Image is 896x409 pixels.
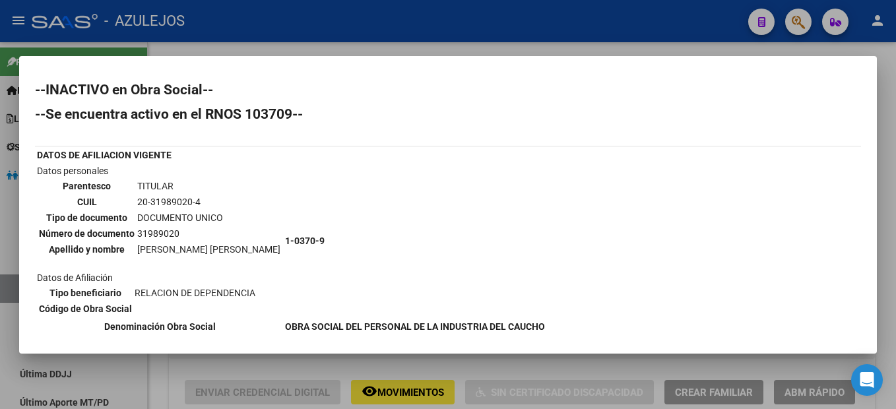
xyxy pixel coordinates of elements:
th: Apellido y nombre [38,242,135,257]
td: Datos personales Datos de Afiliación [36,164,283,318]
th: Código de Obra Social [38,301,133,316]
h2: --Se encuentra activo en el RNOS 103709-- [35,108,861,121]
th: Número de documento [38,226,135,241]
h2: --INACTIVO en Obra Social-- [35,83,861,96]
th: Tipo beneficiario [38,286,133,300]
b: DATOS DE AFILIACION VIGENTE [37,150,172,160]
td: 31989020 [137,226,281,241]
th: Tipo de documento [38,210,135,225]
td: RELACION DE DEPENDENCIA [134,286,256,300]
td: TITULAR [137,179,281,193]
td: 20-31989020-4 [137,195,281,209]
b: 1-0370-9 [285,236,325,246]
b: OBRA SOCIAL DEL PERSONAL DE LA INDUSTRIA DEL CAUCHO [285,321,545,332]
td: DOCUMENTO UNICO [137,210,281,225]
td: [PERSON_NAME] [PERSON_NAME] [137,242,281,257]
th: Denominación Obra Social [36,319,283,334]
th: CUIL [38,195,135,209]
th: Fecha Alta Obra Social [36,335,283,350]
b: [DATE] [285,337,313,348]
th: Parentesco [38,179,135,193]
div: Open Intercom Messenger [851,364,883,396]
